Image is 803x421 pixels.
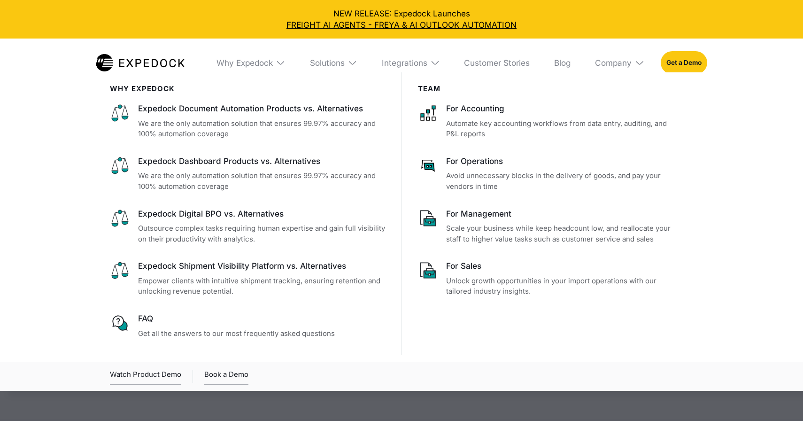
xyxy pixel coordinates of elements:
div: FAQ [138,313,386,324]
a: Customer Stories [456,39,538,87]
a: FREIGHT AI AGENTS - FREYA & AI OUTLOOK AUTOMATION [8,19,795,31]
a: For OperationsAvoid unnecessary blocks in the delivery of goods, and pay your vendors in time [418,156,677,192]
a: Expedock Digital BPO vs. AlternativesOutsource complex tasks requiring human expertise and gain f... [110,208,386,245]
div: Why Expedock [216,58,273,68]
div: NEW RELEASE: Expedock Launches [8,8,795,31]
div: Team [418,85,677,93]
div: Company [587,39,653,87]
div: Expedock Dashboard Products vs. Alternatives [138,156,386,167]
p: Get all the answers to our most frequently asked questions [138,328,386,339]
div: Expedock Document Automation Products vs. Alternatives [138,103,386,114]
div: For Accounting [446,103,677,114]
a: Expedock Shipment Visibility Platform vs. AlternativesEmpower clients with intuitive shipment tra... [110,260,386,297]
div: Why Expedock [208,39,294,87]
a: Get a Demo [661,51,707,75]
a: open lightbox [110,368,181,385]
div: For Management [446,208,677,219]
p: Outsource complex tasks requiring human expertise and gain full visibility on their productivity ... [138,223,386,244]
a: For AccountingAutomate key accounting workflows from data entry, auditing, and P&L reports [418,103,677,140]
p: We are the only automation solution that ensures 99.97% accuracy and 100% automation coverage [138,171,386,192]
div: Solutions [302,39,366,87]
div: Integrations [373,39,448,87]
p: Scale your business while keep headcount low, and reallocate your staff to higher value tasks suc... [446,223,677,244]
a: Expedock Dashboard Products vs. AlternativesWe are the only automation solution that ensures 99.9... [110,156,386,192]
div: Solutions [310,58,345,68]
div: Expedock Digital BPO vs. Alternatives [138,208,386,219]
div: For Operations [446,156,677,167]
p: Empower clients with intuitive shipment tracking, ensuring retention and unlocking revenue potent... [138,276,386,297]
div: WHy Expedock [110,85,386,93]
p: Avoid unnecessary blocks in the delivery of goods, and pay your vendors in time [446,171,677,192]
div: Expedock Shipment Visibility Platform vs. Alternatives [138,260,386,272]
a: Book a Demo [204,368,248,385]
div: For Sales [446,260,677,272]
p: Automate key accounting workflows from data entry, auditing, and P&L reports [446,118,677,140]
div: Integrations [382,58,427,68]
div: Watch Product Demo [110,368,181,385]
a: For SalesUnlock growth opportunities in your import operations with our tailored industry insights. [418,260,677,297]
p: We are the only automation solution that ensures 99.97% accuracy and 100% automation coverage [138,118,386,140]
a: FAQGet all the answers to our most frequently asked questions [110,313,386,339]
p: Unlock growth opportunities in your import operations with our tailored industry insights. [446,276,677,297]
a: Expedock Document Automation Products vs. AlternativesWe are the only automation solution that en... [110,103,386,140]
a: For ManagementScale your business while keep headcount low, and reallocate your staff to higher v... [418,208,677,245]
a: Blog [546,39,579,87]
div: Company [595,58,632,68]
